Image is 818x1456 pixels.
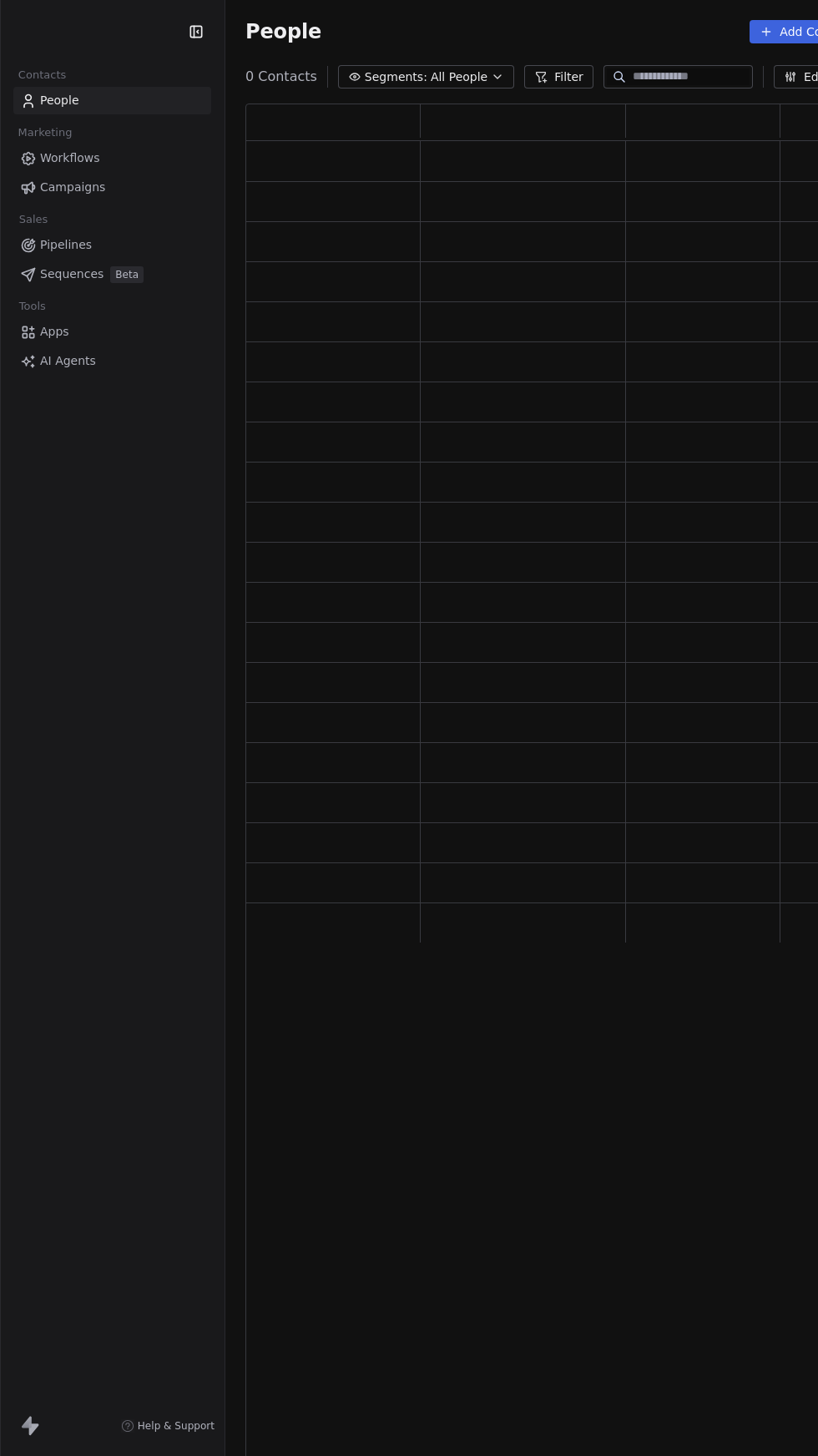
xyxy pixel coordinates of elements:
a: Pipelines [13,231,211,259]
span: Campaigns [40,179,105,196]
span: Marketing [11,120,79,145]
a: Help & Support [121,1419,215,1433]
span: Apps [40,323,69,341]
span: Beta [110,266,144,283]
a: Apps [13,318,211,346]
a: AI Agents [13,347,211,375]
span: Sequences [40,265,104,283]
span: Workflows [40,149,100,167]
span: Segments: [365,68,427,86]
a: Workflows [13,144,211,172]
span: People [245,19,321,44]
a: SequencesBeta [13,260,211,288]
span: Tools [12,294,53,319]
span: AI Agents [40,352,96,370]
span: All People [431,68,487,86]
span: Help & Support [138,1419,215,1433]
span: Pipelines [40,236,92,254]
span: Sales [12,207,55,232]
span: 0 Contacts [245,67,317,87]
button: Filter [524,65,593,88]
span: Contacts [11,63,73,88]
a: People [13,87,211,114]
span: People [40,92,79,109]
a: Campaigns [13,174,211,201]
